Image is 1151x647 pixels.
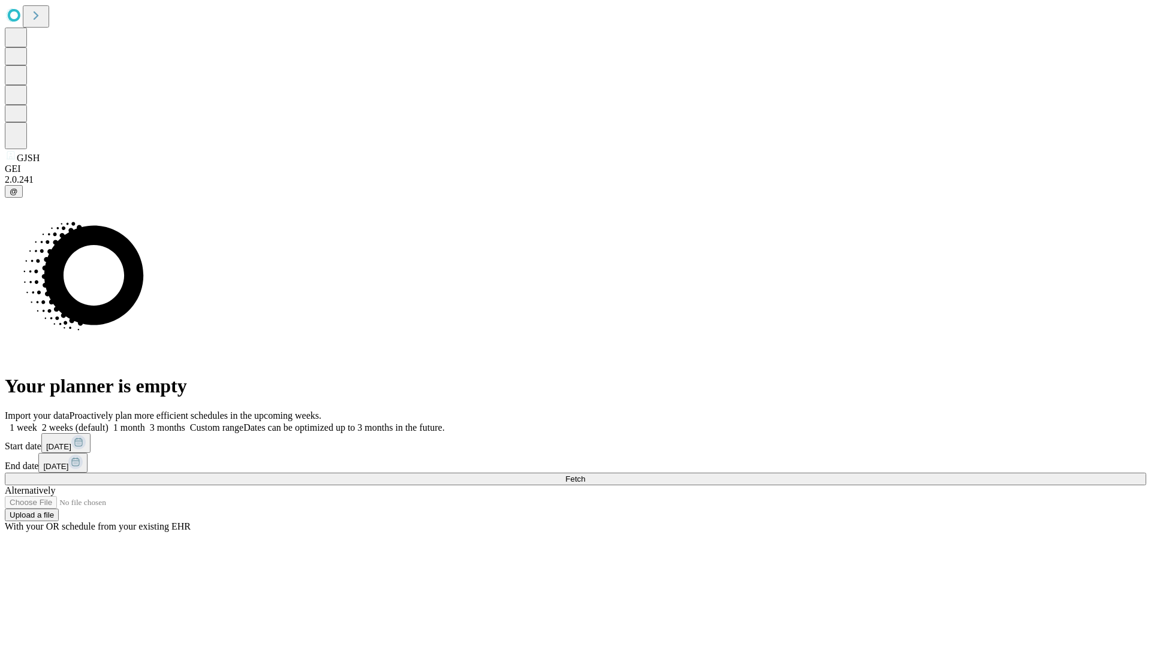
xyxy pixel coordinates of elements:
div: Start date [5,433,1146,453]
button: Upload a file [5,509,59,521]
span: [DATE] [43,462,68,471]
span: Import your data [5,410,70,421]
span: Custom range [190,422,243,433]
span: GJSH [17,153,40,163]
button: Fetch [5,473,1146,485]
span: 1 month [113,422,145,433]
h1: Your planner is empty [5,375,1146,397]
button: @ [5,185,23,198]
div: GEI [5,164,1146,174]
span: Fetch [565,474,585,483]
span: 2 weeks (default) [42,422,109,433]
span: 1 week [10,422,37,433]
button: [DATE] [41,433,91,453]
div: End date [5,453,1146,473]
div: 2.0.241 [5,174,1146,185]
span: Proactively plan more efficient schedules in the upcoming weeks. [70,410,321,421]
span: @ [10,187,18,196]
span: [DATE] [46,442,71,451]
span: With your OR schedule from your existing EHR [5,521,191,531]
span: 3 months [150,422,185,433]
span: Alternatively [5,485,55,495]
span: Dates can be optimized up to 3 months in the future. [243,422,444,433]
button: [DATE] [38,453,88,473]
